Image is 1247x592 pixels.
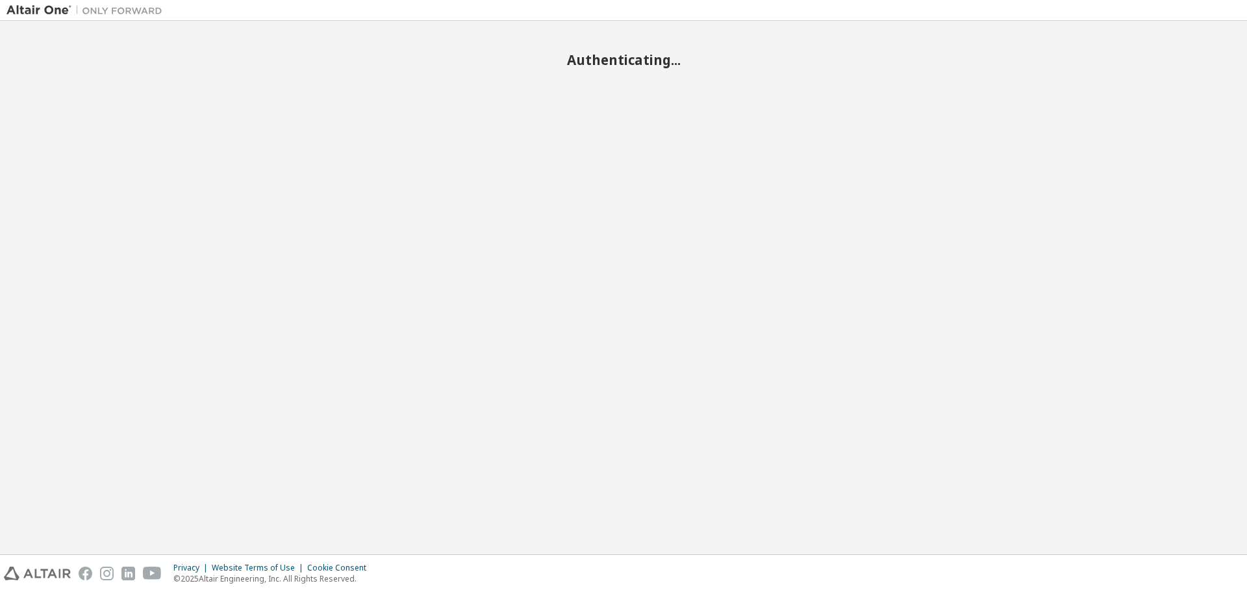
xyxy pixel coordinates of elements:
img: youtube.svg [143,567,162,580]
img: Altair One [6,4,169,17]
img: facebook.svg [79,567,92,580]
div: Website Terms of Use [212,563,307,573]
div: Cookie Consent [307,563,374,573]
img: linkedin.svg [121,567,135,580]
img: altair_logo.svg [4,567,71,580]
img: instagram.svg [100,567,114,580]
h2: Authenticating... [6,51,1241,68]
p: © 2025 Altair Engineering, Inc. All Rights Reserved. [173,573,374,584]
div: Privacy [173,563,212,573]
